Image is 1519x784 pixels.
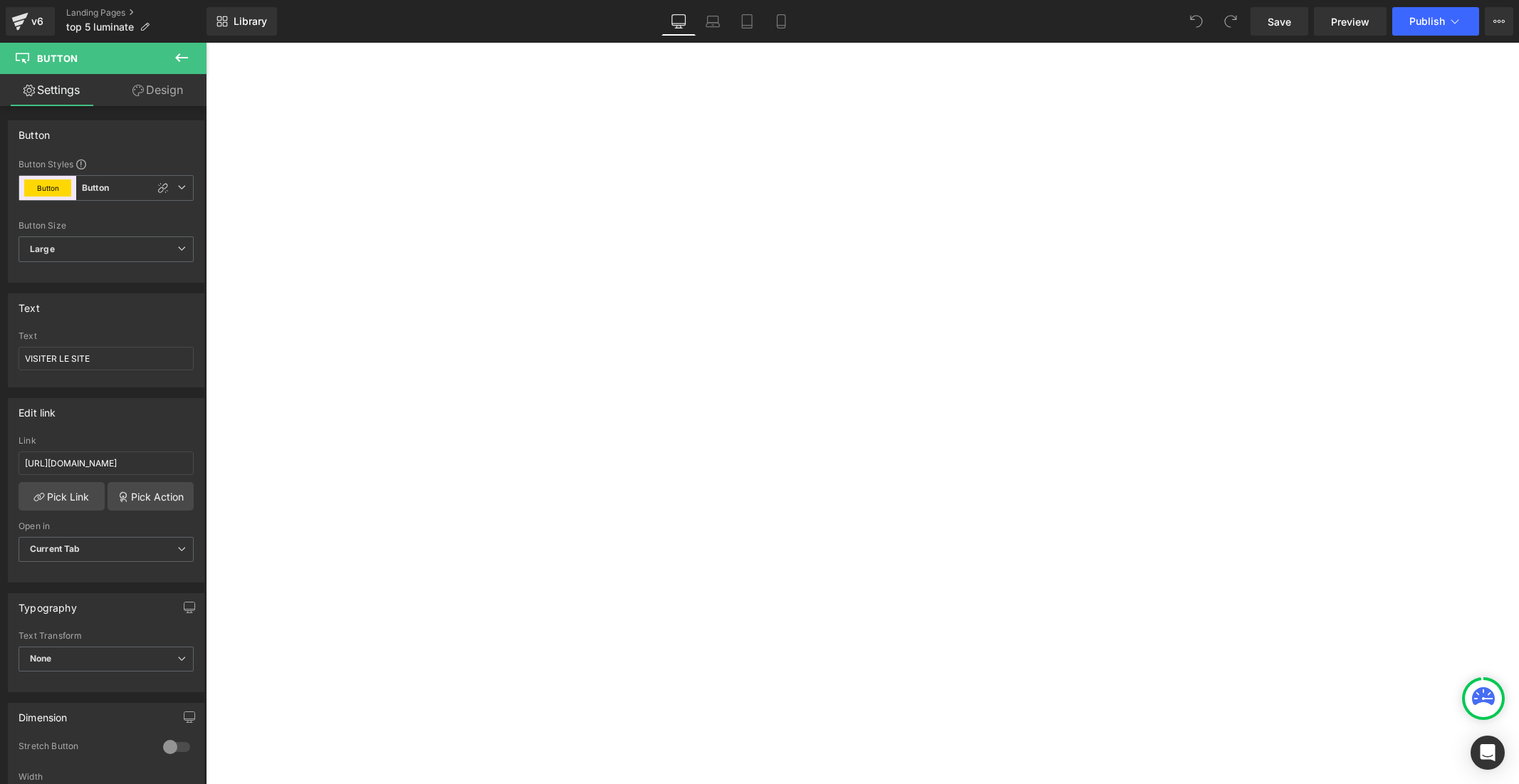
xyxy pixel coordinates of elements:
[19,521,194,531] div: Open in
[106,74,209,106] a: Design
[19,221,194,231] div: Button Size
[1471,736,1505,770] div: Open Intercom Messenger
[764,7,798,36] a: Mobile
[19,399,56,419] div: Edit link
[19,451,194,475] input: https://your-shop.myshopify.com
[82,182,109,194] b: Button
[1331,14,1369,29] span: Preview
[30,543,80,554] b: Current Tab
[19,631,194,641] div: Text Transform
[19,704,68,723] div: Dimension
[19,741,149,756] div: Stretch Button
[19,436,194,446] div: Link
[207,7,277,36] a: New Library
[1485,7,1513,36] button: More
[66,21,134,33] span: top 5 luminate
[66,7,207,19] a: Landing Pages
[6,7,55,36] a: v6
[234,15,267,28] span: Library
[662,7,696,36] a: Desktop
[1268,14,1291,29] span: Save
[1314,7,1387,36] a: Preview
[28,12,46,31] div: v6
[19,158,194,169] div: Button Styles
[1409,16,1445,27] span: Publish
[19,331,194,341] div: Text
[19,294,40,314] div: Text
[1182,7,1211,36] button: Undo
[30,244,55,256] b: Large
[30,653,52,664] b: None
[1216,7,1245,36] button: Redo
[108,482,194,511] a: Pick Action
[24,179,71,197] button: Button
[19,121,50,141] div: Button
[19,772,194,782] div: Width
[37,53,78,64] span: Button
[730,7,764,36] a: Tablet
[1392,7,1479,36] button: Publish
[696,7,730,36] a: Laptop
[19,482,105,511] a: Pick Link
[19,594,77,614] div: Typography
